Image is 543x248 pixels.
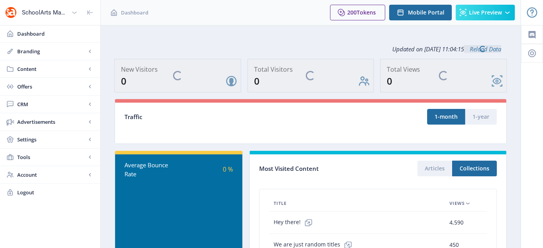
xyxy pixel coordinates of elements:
[17,136,86,143] span: Settings
[5,6,17,19] img: properties.app_icon.png
[17,30,94,38] span: Dashboard
[17,118,86,126] span: Advertisements
[121,9,148,16] span: Dashboard
[223,165,233,174] span: 0 %
[17,65,86,73] span: Content
[452,161,497,176] button: Collections
[469,9,502,16] span: Live Preview
[427,109,465,125] button: 1-month
[274,215,316,230] span: Hey there!
[259,163,378,175] div: Most Visited Content
[17,83,86,91] span: Offers
[124,112,311,121] div: Traffic
[124,161,179,178] div: Average Bounce Rate
[17,47,86,55] span: Branding
[456,5,515,20] button: Live Preview
[17,100,86,108] span: CRM
[330,5,385,20] button: 200Tokens
[114,39,507,59] div: Updated on [DATE] 11:04:15
[22,4,68,21] div: SchoolArts Magazine
[274,199,287,208] span: Title
[17,171,86,179] span: Account
[357,9,376,16] span: Tokens
[449,218,464,227] span: 4,590
[465,109,497,125] button: 1-year
[389,5,452,20] button: Mobile Portal
[17,188,94,196] span: Logout
[408,9,444,16] span: Mobile Portal
[464,45,501,53] a: Reload Data
[449,199,465,208] span: Views
[17,153,86,161] span: Tools
[417,161,452,176] button: Articles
